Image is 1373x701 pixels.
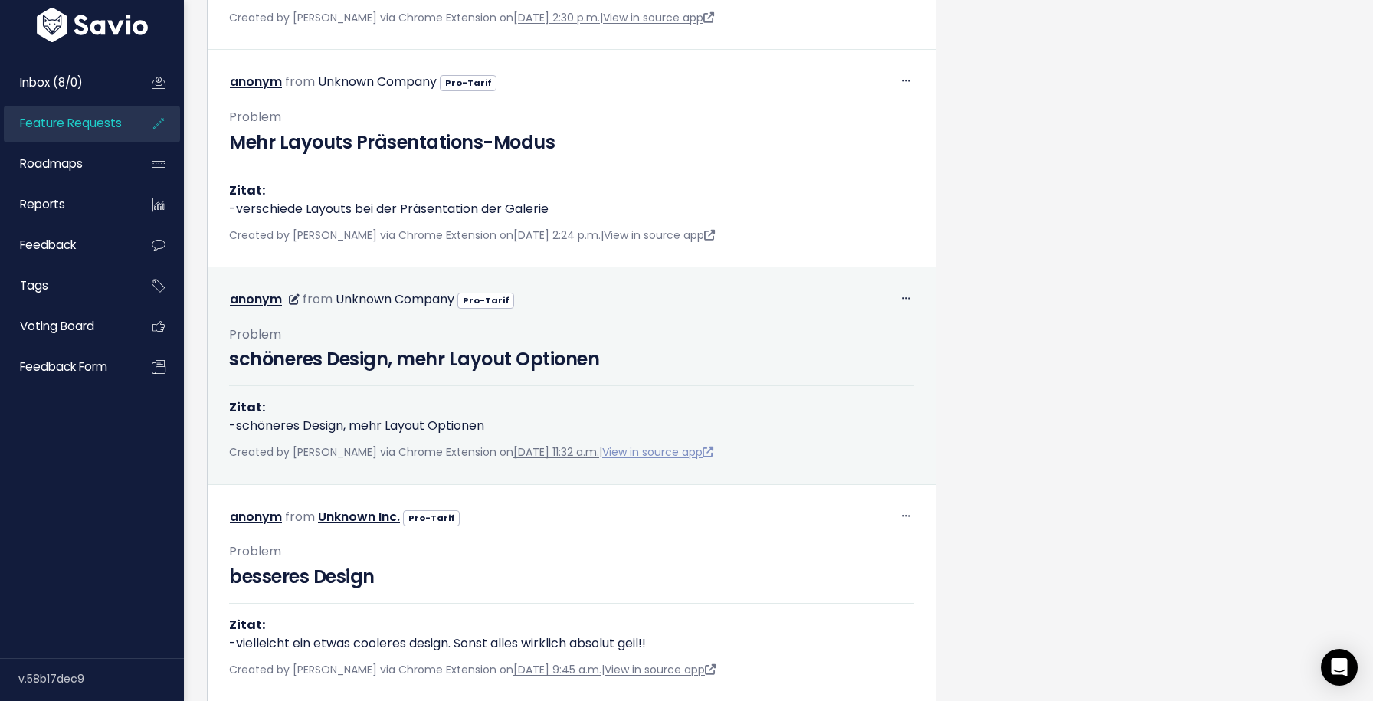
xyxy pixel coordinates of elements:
[318,508,400,526] a: Unknown Inc.
[18,659,184,699] div: v.58b17dec9
[4,309,127,344] a: Voting Board
[230,290,282,308] a: anonym
[229,129,914,156] h3: Mehr Layouts Präsentations-Modus
[602,444,713,460] a: View in source app
[229,563,914,591] h3: besseres Design
[229,616,265,634] strong: Zitat:
[605,662,716,677] a: View in source app
[336,289,454,311] div: Unknown Company
[285,73,315,90] span: from
[513,444,599,460] a: [DATE] 11:32 a.m.
[229,182,914,218] p: -verschiede Layouts bei der Präsentation der Galerie
[4,268,127,303] a: Tags
[318,71,437,93] div: Unknown Company
[20,115,122,131] span: Feature Requests
[513,662,601,677] a: [DATE] 9:45 a.m.
[4,146,127,182] a: Roadmaps
[20,237,76,253] span: Feedback
[4,106,127,141] a: Feature Requests
[513,10,600,25] a: [DATE] 2:30 p.m.
[229,542,281,560] span: Problem
[229,108,281,126] span: Problem
[229,326,281,343] span: Problem
[20,318,94,334] span: Voting Board
[408,512,455,524] strong: Pro-Tarif
[463,294,510,306] strong: Pro-Tarif
[20,74,83,90] span: Inbox (8/0)
[229,182,265,199] strong: Zitat:
[4,228,127,263] a: Feedback
[229,10,714,25] span: Created by [PERSON_NAME] via Chrome Extension on |
[4,349,127,385] a: Feedback form
[20,359,107,375] span: Feedback form
[20,156,83,172] span: Roadmaps
[604,228,715,243] a: View in source app
[445,77,492,89] strong: Pro-Tarif
[20,196,65,212] span: Reports
[20,277,48,293] span: Tags
[230,73,282,90] a: anonym
[229,398,914,435] p: -schöneres Design, mehr Layout Optionen
[229,616,914,653] p: -vielleicht ein etwas cooleres design. Sonst alles wirklich absolut geil!!
[230,508,282,526] a: anonym
[513,228,601,243] a: [DATE] 2:24 p.m.
[285,508,315,526] span: from
[33,8,152,42] img: logo-white.9d6f32f41409.svg
[229,346,914,373] h3: schöneres Design, mehr Layout Optionen
[4,65,127,100] a: Inbox (8/0)
[603,10,714,25] a: View in source app
[229,662,716,677] span: Created by [PERSON_NAME] via Chrome Extension on |
[229,228,715,243] span: Created by [PERSON_NAME] via Chrome Extension on |
[229,444,713,460] span: Created by [PERSON_NAME] via Chrome Extension on |
[1321,649,1358,686] div: Open Intercom Messenger
[229,398,265,416] strong: Zitat:
[4,187,127,222] a: Reports
[303,290,333,308] span: from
